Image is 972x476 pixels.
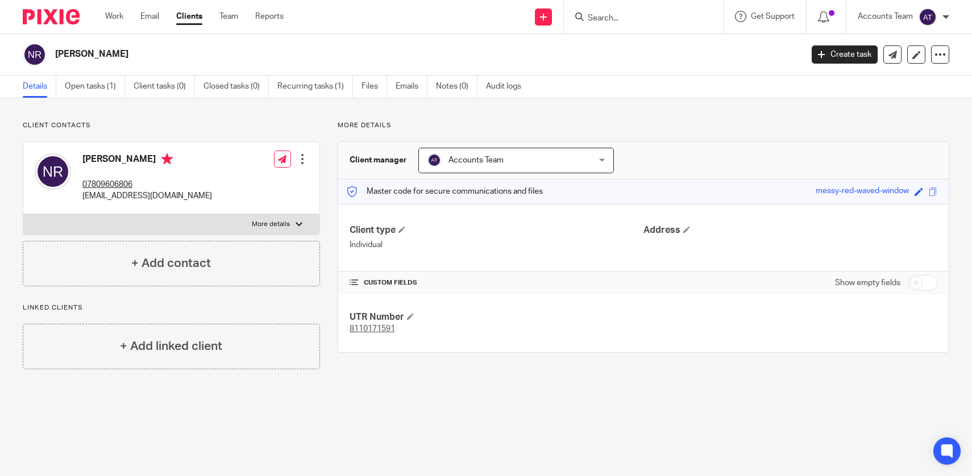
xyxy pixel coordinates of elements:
h4: + Add contact [131,254,211,272]
h4: Address [643,224,937,236]
a: Work [105,11,123,22]
img: svg%3E [427,153,441,167]
a: Audit logs [486,76,530,98]
a: Reports [255,11,284,22]
h4: Client type [350,224,643,236]
i: Primary [161,153,173,165]
div: messy-red-waved-window [816,185,909,198]
a: Email [140,11,159,22]
a: Files [362,76,387,98]
img: Pixie [23,9,80,24]
span: Get Support [751,12,795,20]
p: Master code for secure communications and files [347,186,543,197]
h4: CUSTOM FIELDS [350,278,643,287]
span: Accounts Team [448,156,504,164]
p: Individual [350,239,643,250]
p: Linked clients [23,303,320,312]
p: [EMAIL_ADDRESS][DOMAIN_NAME] [82,190,212,202]
a: Recurring tasks (1) [277,76,353,98]
p: Accounts Team [858,11,913,22]
img: svg%3E [23,43,47,66]
a: Client tasks (0) [134,76,195,98]
img: svg%3E [919,8,937,26]
h3: Client manager [350,155,407,166]
a: Open tasks (1) [65,76,125,98]
p: More details [252,220,290,229]
a: Notes (0) [436,76,477,98]
h2: [PERSON_NAME] [55,48,647,60]
p: Client contacts [23,121,320,130]
a: Emails [396,76,427,98]
h4: UTR Number [350,311,643,323]
a: Closed tasks (0) [203,76,269,98]
input: Search [587,14,689,24]
a: Create task [812,45,878,64]
label: Show empty fields [835,277,900,289]
p: More details [338,121,949,130]
img: svg%3E [35,153,71,190]
h4: + Add linked client [120,337,222,355]
tcxspan: Call 8110171591 via 3CX [350,325,395,333]
a: Clients [176,11,202,22]
h4: [PERSON_NAME] [82,153,212,168]
tcxspan: Call 07809606806 via 3CX [82,181,132,189]
a: Team [219,11,238,22]
a: Details [23,76,56,98]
